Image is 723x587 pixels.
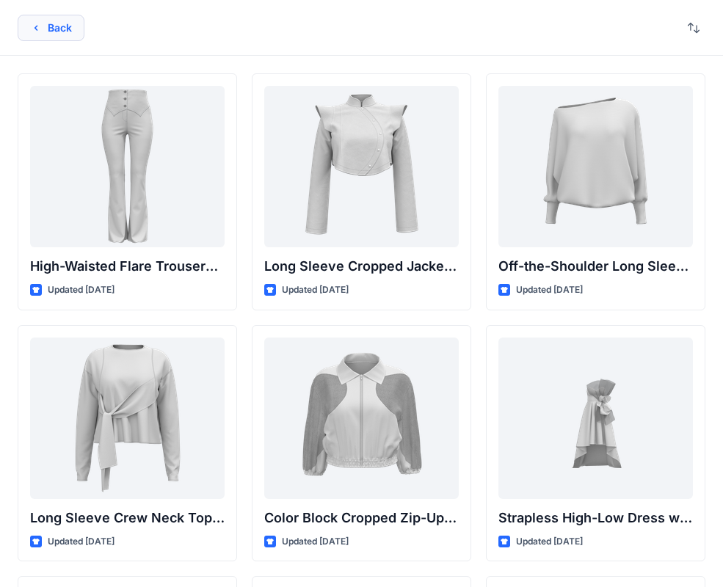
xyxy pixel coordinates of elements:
[30,508,225,528] p: Long Sleeve Crew Neck Top with Asymmetrical Tie Detail
[48,282,115,298] p: Updated [DATE]
[498,256,693,277] p: Off-the-Shoulder Long Sleeve Top
[30,256,225,277] p: High-Waisted Flare Trousers with Button Detail
[282,282,349,298] p: Updated [DATE]
[30,338,225,499] a: Long Sleeve Crew Neck Top with Asymmetrical Tie Detail
[498,86,693,247] a: Off-the-Shoulder Long Sleeve Top
[498,508,693,528] p: Strapless High-Low Dress with Side Bow Detail
[498,338,693,499] a: Strapless High-Low Dress with Side Bow Detail
[264,256,459,277] p: Long Sleeve Cropped Jacket with Mandarin Collar and Shoulder Detail
[30,86,225,247] a: High-Waisted Flare Trousers with Button Detail
[282,534,349,550] p: Updated [DATE]
[18,15,84,41] button: Back
[48,534,115,550] p: Updated [DATE]
[264,338,459,499] a: Color Block Cropped Zip-Up Jacket with Sheer Sleeves
[516,282,583,298] p: Updated [DATE]
[264,508,459,528] p: Color Block Cropped Zip-Up Jacket with Sheer Sleeves
[516,534,583,550] p: Updated [DATE]
[264,86,459,247] a: Long Sleeve Cropped Jacket with Mandarin Collar and Shoulder Detail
